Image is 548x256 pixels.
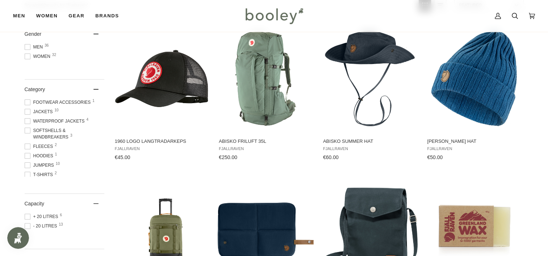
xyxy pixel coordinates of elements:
span: Women [25,53,53,60]
img: Fjallraven 1960 Logo Langtradarkeps Black - Booley Galway [114,31,210,127]
span: 36 [45,44,49,47]
span: Footwear Accessories [25,99,93,106]
span: Category [25,86,45,92]
img: Fjallraven Byron Hat Alpine Blue - Booley Galway [426,31,522,127]
span: Fjallraven [115,146,209,151]
span: 1 [55,153,57,156]
span: T-Shirts [25,171,55,178]
span: 3 [70,134,72,137]
img: Fjallraven Abisko Friluft 35L Patina Green - Booley Galway [218,31,314,127]
span: Brands [95,12,119,20]
span: €250.00 [219,154,237,160]
span: €60.00 [323,154,339,160]
span: Waterproof Jackets [25,118,87,124]
span: - 20 Litres [25,223,59,229]
img: Booley [242,5,306,26]
iframe: Button to open loyalty program pop-up [7,227,29,249]
span: Fjallraven [323,146,417,151]
a: Byron Hat [426,24,522,163]
span: 2 [55,143,57,147]
span: Abisko Summer Hat [323,138,417,145]
span: 10 [56,162,60,166]
span: Jackets [25,108,55,115]
a: Abisko Summer Hat [322,24,418,163]
span: Abisko Friluft 35L [219,138,313,145]
span: 1960 Logo Langtradarkeps [115,138,209,145]
a: 1960 Logo Langtradarkeps [114,24,210,163]
span: €45.00 [115,154,130,160]
span: [PERSON_NAME] Hat [427,138,521,145]
span: Fleeces [25,143,55,150]
span: €50.00 [427,154,443,160]
span: Hoodies [25,153,55,159]
span: Men [25,44,45,50]
span: 13 [59,223,63,226]
span: Fjallraven [219,146,313,151]
span: Men [13,12,25,20]
span: Women [36,12,58,20]
span: Jumpers [25,162,56,168]
span: 10 [55,108,59,112]
span: Gender [25,31,42,37]
span: Softshells & Windbreakers [25,127,104,140]
span: 4 [87,118,89,121]
a: Abisko Friluft 35L [218,24,314,163]
span: Gear [68,12,84,20]
span: Fjallraven [427,146,521,151]
span: 1 [92,99,95,103]
span: Capacity [25,201,44,206]
span: 32 [52,53,56,57]
img: Fjallraven Abisko Summer Hat Dark Navy - Booley Galway [322,31,418,127]
span: + 20 Litres [25,213,60,220]
span: 6 [60,213,62,217]
span: 2 [55,171,57,175]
